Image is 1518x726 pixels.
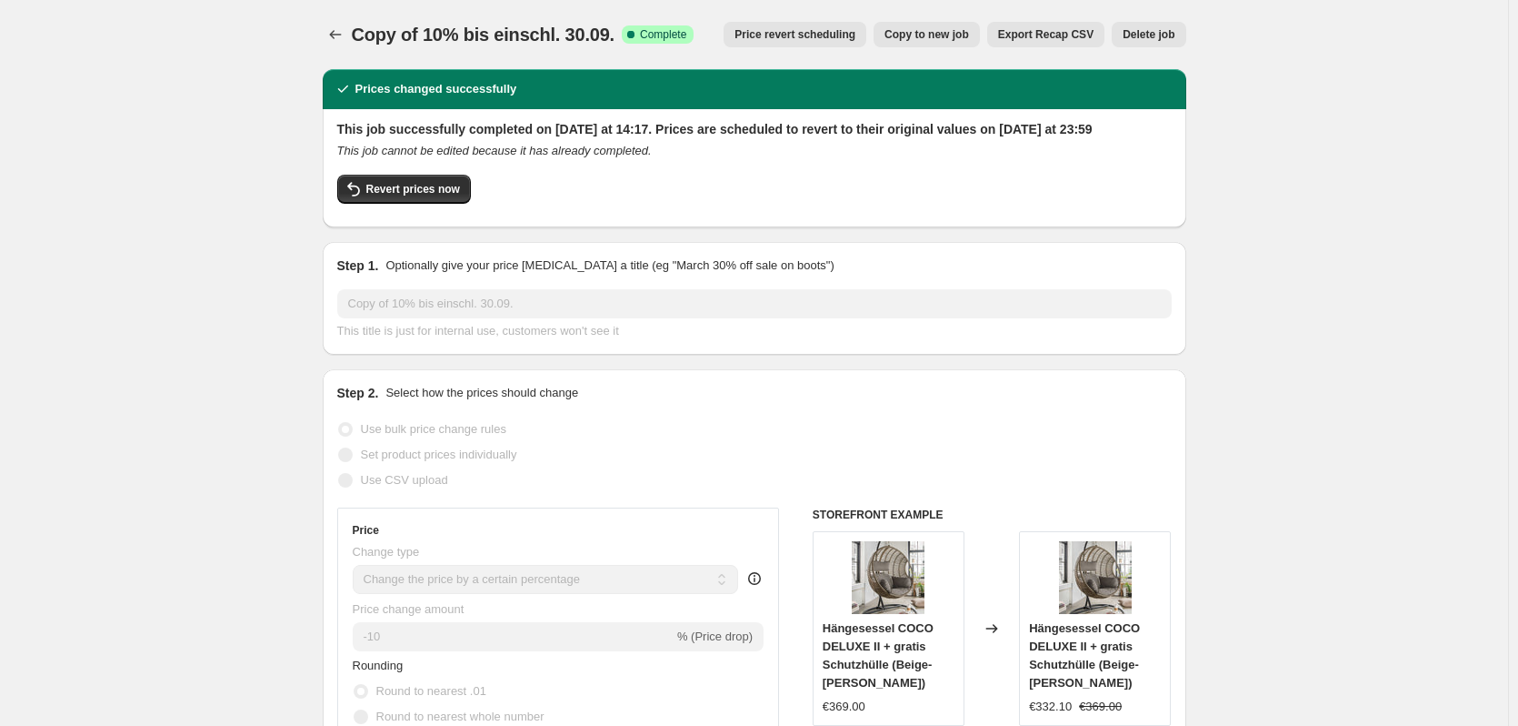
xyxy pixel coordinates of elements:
span: Rounding [353,659,404,672]
span: Export Recap CSV [998,27,1094,42]
span: Round to nearest whole number [376,710,544,723]
span: This title is just for internal use, customers won't see it [337,324,619,338]
span: Complete [640,27,686,42]
span: Set product prices individually [361,448,517,461]
input: 30% off holiday sale [337,289,1172,318]
span: Change type [353,545,420,559]
span: Price change amount [353,602,464,616]
button: Delete job [1112,22,1185,47]
div: help [745,570,764,588]
h2: Step 2. [337,384,379,402]
h3: Price [353,523,379,538]
i: This job cannot be edited because it has already completed. [337,144,652,157]
span: Price revert scheduling [734,27,855,42]
span: Hängesessel COCO DELUXE II + gratis Schutzhülle (Beige-[PERSON_NAME]) [1029,621,1140,690]
h2: This job successfully completed on [DATE] at 14:17. Prices are scheduled to revert to their origi... [337,120,1172,138]
span: Copy to new job [884,27,969,42]
h6: STOREFRONT EXAMPLE [813,508,1172,522]
span: % (Price drop) [677,630,753,643]
img: 76369_COCO_DE_LUXE_II_H_C3_A4ngesessel_beige-grau_bearbeitet_touted_80x.jpg [852,541,924,614]
button: Copy to new job [874,22,980,47]
button: Price change jobs [323,22,348,47]
div: €369.00 [823,698,865,716]
h2: Step 1. [337,257,379,275]
span: Hängesessel COCO DELUXE II + gratis Schutzhülle (Beige-[PERSON_NAME]) [823,621,934,690]
h2: Prices changed successfully [355,80,517,98]
strike: €369.00 [1079,698,1122,716]
img: 76369_COCO_DE_LUXE_II_H_C3_A4ngesessel_beige-grau_bearbeitet_touted_80x.jpg [1059,541,1132,614]
span: Round to nearest .01 [376,684,486,698]
p: Optionally give your price [MEDICAL_DATA] a title (eg "March 30% off sale on boots") [385,257,834,275]
span: Use CSV upload [361,473,448,487]
input: -15 [353,622,674,651]
p: Select how the prices should change [385,384,578,402]
button: Price revert scheduling [724,22,866,47]
span: Revert prices now [366,182,460,197]
span: Copy of 10% bis einschl. 30.09. [352,25,614,45]
div: €332.10 [1029,698,1072,716]
span: Use bulk price change rules [361,422,506,436]
span: Delete job [1123,27,1174,42]
button: Revert prices now [337,175,471,204]
button: Export Recap CSV [987,22,1104,47]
